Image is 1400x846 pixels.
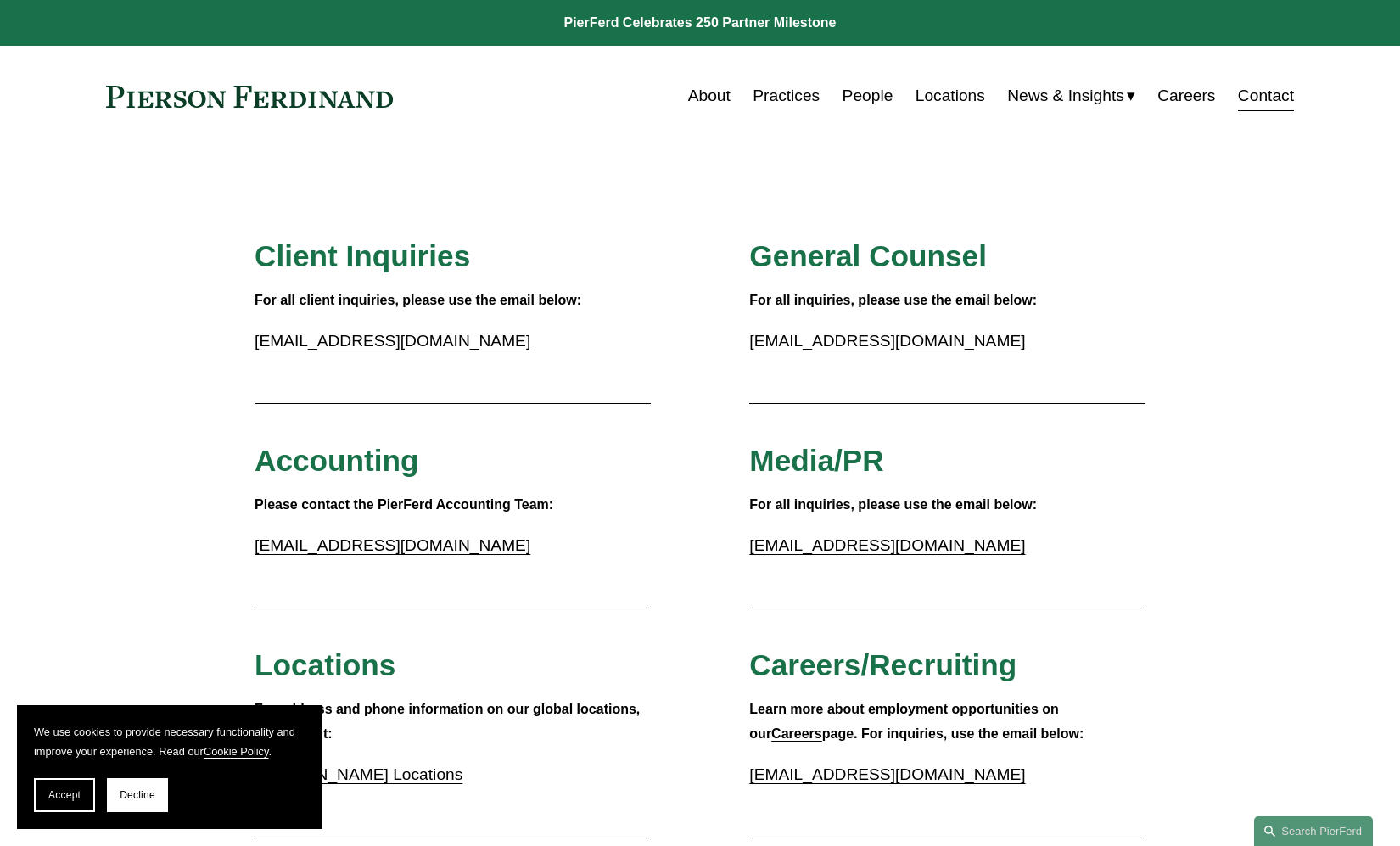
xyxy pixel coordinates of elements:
a: folder dropdown [1007,80,1135,112]
a: Careers [771,726,822,741]
strong: Please contact the PierFerd Accounting Team: [255,497,553,512]
a: People [843,80,893,112]
strong: For all client inquiries, please use the email below: [255,293,581,307]
span: Careers/Recruiting [749,648,1016,681]
a: About [688,80,731,112]
a: [EMAIL_ADDRESS][DOMAIN_NAME] [255,536,530,554]
strong: Learn more about employment opportunities on our [749,702,1062,741]
span: News & Insights [1007,81,1124,111]
strong: page. For inquiries, use the email below: [822,726,1084,741]
a: Locations [916,80,985,112]
a: Cookie Policy [204,745,269,758]
strong: For all inquiries, please use the email below: [749,293,1037,307]
a: Search this site [1254,816,1373,846]
a: [EMAIL_ADDRESS][DOMAIN_NAME] [255,332,530,350]
button: Accept [34,778,95,812]
a: [PERSON_NAME] Locations [255,765,462,783]
span: Accept [48,789,81,801]
span: Media/PR [749,444,883,477]
strong: For all inquiries, please use the email below: [749,497,1037,512]
span: Client Inquiries [255,239,470,272]
section: Cookie banner [17,705,322,829]
p: We use cookies to provide necessary functionality and improve your experience. Read our . [34,722,305,761]
span: General Counsel [749,239,987,272]
a: [EMAIL_ADDRESS][DOMAIN_NAME] [749,536,1025,554]
a: Contact [1238,80,1294,112]
a: [EMAIL_ADDRESS][DOMAIN_NAME] [749,332,1025,350]
span: Decline [120,789,155,801]
a: Careers [1157,80,1215,112]
span: Locations [255,648,395,681]
button: Decline [107,778,168,812]
a: [EMAIL_ADDRESS][DOMAIN_NAME] [749,765,1025,783]
span: Accounting [255,444,419,477]
strong: For address and phone information on our global locations, please visit: [255,702,644,741]
a: Practices [753,80,820,112]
